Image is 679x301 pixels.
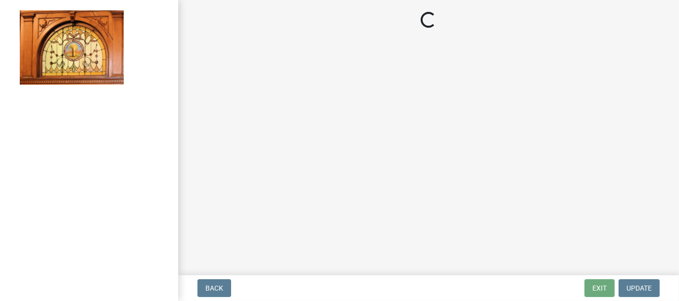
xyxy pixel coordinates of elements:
button: Back [197,279,231,297]
img: Jasper County, Indiana [20,10,124,85]
button: Update [619,279,660,297]
span: Update [627,284,652,292]
button: Exit [584,279,615,297]
span: Back [205,284,223,292]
